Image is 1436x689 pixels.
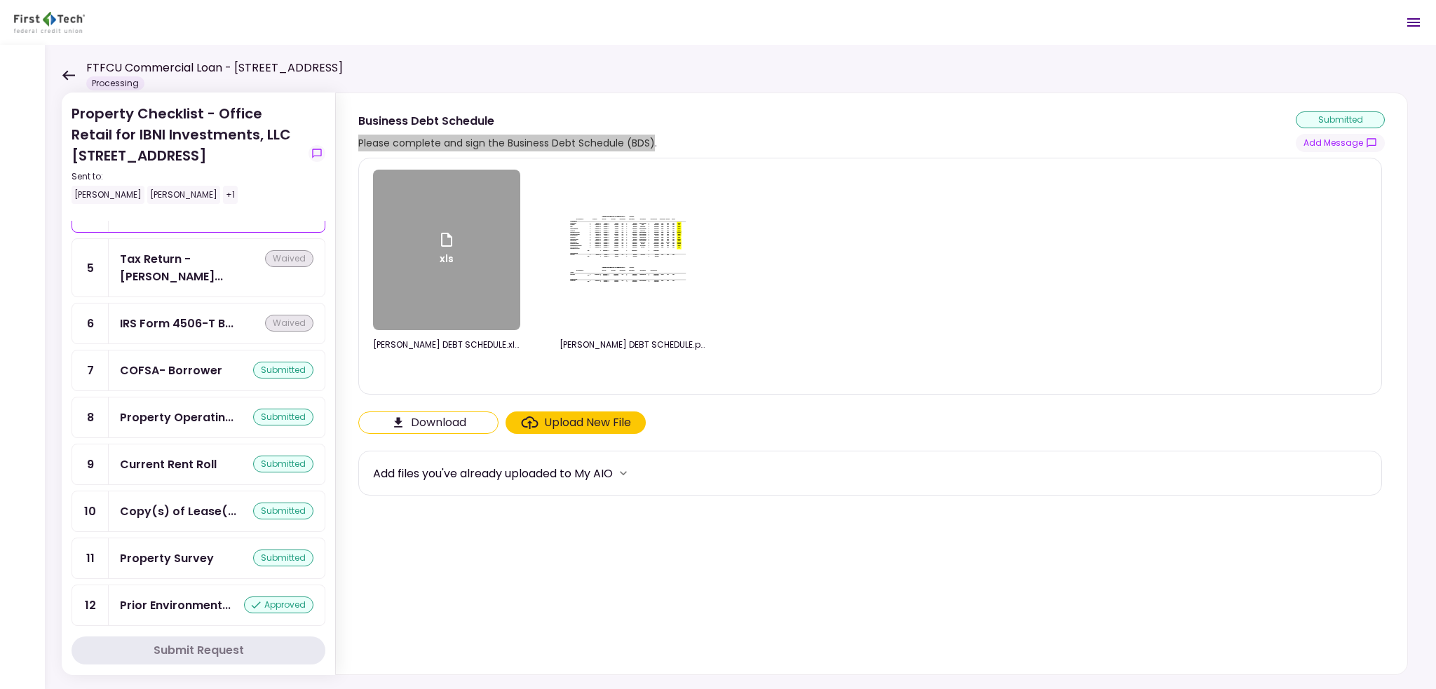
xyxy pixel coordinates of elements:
div: Property Survey [120,550,214,567]
div: Business Debt Schedule [358,112,657,130]
div: jOHNNY DEBT SCHEDULE.pdf [560,339,707,351]
div: Upload New File [544,414,631,431]
div: waived [265,250,313,267]
a: 5Tax Return - Borrowerwaived [72,238,325,297]
div: 11 [72,538,109,578]
a: 8Property Operating Statementssubmitted [72,397,325,438]
div: waived [265,315,313,332]
div: Sent to: [72,170,303,183]
img: Partner icon [14,12,85,33]
div: 6 [72,303,109,343]
div: Property Checklist - Office Retail for IBNI Investments, LLC [STREET_ADDRESS] [72,103,303,204]
a: 7COFSA- Borrowersubmitted [72,350,325,391]
div: submitted [253,409,313,425]
div: 8 [72,397,109,437]
div: Property Operating Statements [120,409,233,426]
a: 11Property Surveysubmitted [72,538,325,579]
a: 6IRS Form 4506-T Borrowerwaived [72,303,325,344]
h1: FTFCU Commercial Loan - [STREET_ADDRESS] [86,60,343,76]
div: Copy(s) of Lease(s) and Amendment(s) [120,503,236,520]
div: [PERSON_NAME] [72,186,144,204]
div: COFSA- Borrower [120,362,222,379]
div: Prior Environmental Phase I and/or Phase II [120,596,231,614]
div: [PERSON_NAME] [147,186,220,204]
div: Current Rent Roll [120,456,217,473]
div: 7 [72,350,109,390]
div: Tax Return - Borrower [120,250,265,285]
div: approved [244,596,313,613]
div: submitted [253,550,313,566]
button: Click here to download the document [358,411,499,434]
div: 9 [72,444,109,484]
div: Add files you've already uploaded to My AIO [373,465,613,482]
button: more [613,463,634,484]
a: 12Prior Environmental Phase I and/or Phase IIapproved [72,585,325,626]
div: +1 [223,186,238,204]
a: 9Current Rent Rollsubmitted [72,444,325,485]
button: show-messages [309,145,325,162]
button: Submit Request [72,636,325,664]
a: 10Copy(s) of Lease(s) and Amendment(s)submitted [72,491,325,532]
div: submitted [253,362,313,378]
div: Please complete and sign the Business Debt Schedule (BDS). [358,135,657,151]
div: xls [438,231,455,269]
div: JOHNNY DEBT SCHEDULE.xlsx [373,339,520,351]
div: Business Debt SchedulePlease complete and sign the Business Debt Schedule (BDS).submittedshow-mes... [335,93,1408,675]
div: submitted [253,456,313,472]
div: IRS Form 4506-T Borrower [120,315,233,332]
span: Click here to upload the required document [506,411,646,434]
button: Open menu [1397,6,1430,39]
div: 5 [72,239,109,296]
button: show-messages [1296,134,1385,152]
div: Submit Request [154,642,244,659]
div: Processing [86,76,144,90]
div: 10 [72,491,109,531]
div: submitted [253,503,313,519]
div: 12 [72,585,109,625]
div: submitted [1296,111,1385,128]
